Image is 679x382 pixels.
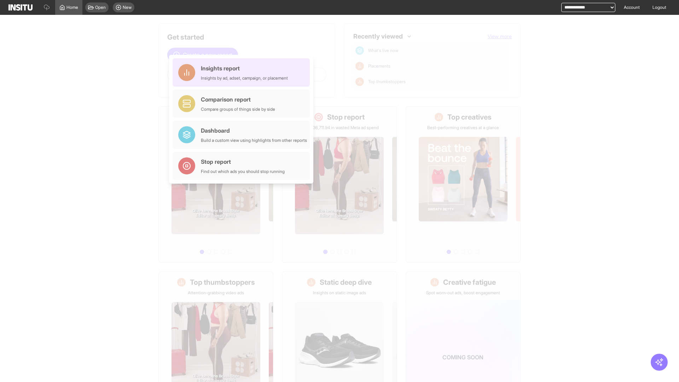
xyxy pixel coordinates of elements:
div: Insights report [201,64,288,73]
img: Logo [8,4,33,11]
div: Insights by ad, adset, campaign, or placement [201,75,288,81]
div: Build a custom view using highlights from other reports [201,138,307,143]
span: Home [66,5,78,10]
div: Comparison report [201,95,275,104]
div: Dashboard [201,126,307,135]
div: Stop report [201,157,285,166]
span: New [123,5,132,10]
span: Open [95,5,106,10]
div: Compare groups of things side by side [201,106,275,112]
div: Find out which ads you should stop running [201,169,285,174]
